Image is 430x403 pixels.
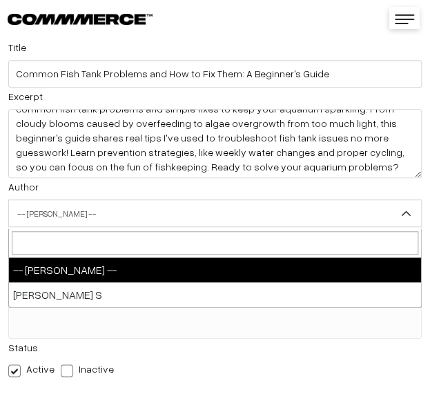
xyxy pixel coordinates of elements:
[8,40,26,55] label: Title
[9,201,421,226] span: -- Select Author --
[9,257,421,282] li: -- [PERSON_NAME] --
[9,282,421,307] li: [PERSON_NAME] S
[8,199,422,227] span: -- Select Author --
[61,362,114,376] label: Inactive
[8,60,422,88] input: Blog Title
[8,179,39,194] label: Author
[8,362,55,376] label: Active
[8,14,153,24] img: COMMMERCE
[8,89,43,104] label: Excerpt
[8,340,38,355] label: Status
[8,10,128,26] a: COMMMERCE
[395,14,414,24] img: menu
